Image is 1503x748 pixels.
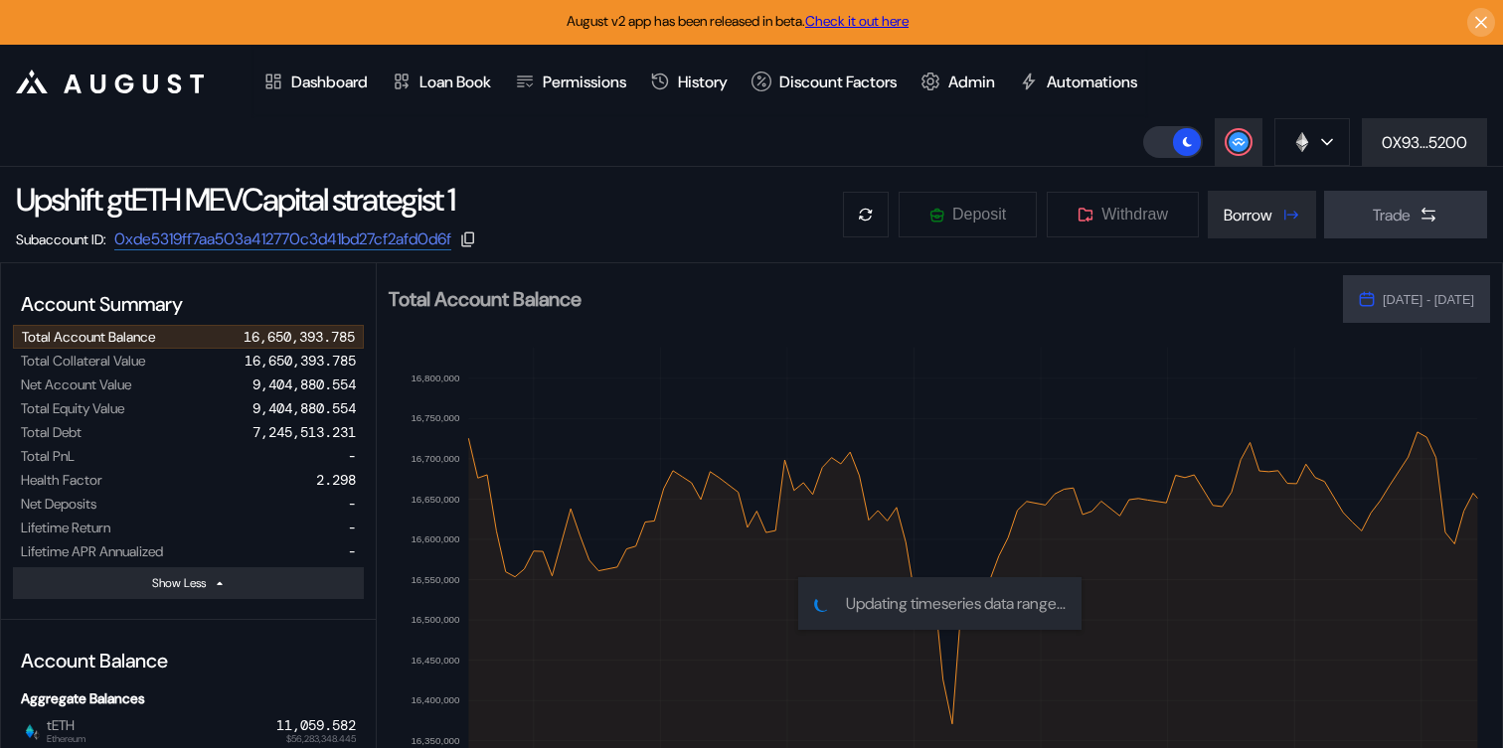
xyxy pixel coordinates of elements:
div: Account Summary [13,283,364,325]
div: Lifetime APR Annualized [21,542,163,560]
button: chain logo [1274,118,1350,166]
div: Permissions [543,72,626,92]
span: Withdraw [1101,206,1168,224]
button: Show Less [13,567,364,599]
div: - [348,495,356,513]
text: 16,450,000 [411,655,460,666]
img: pending [814,596,830,612]
div: 11,059.582 [276,717,356,734]
a: History [638,45,740,118]
div: 9,404,880.554 [252,399,356,417]
div: Admin [948,72,995,92]
div: Net Account Value [21,375,131,393]
img: chain logo [1291,131,1313,153]
div: 16,650,393.785 [244,328,355,346]
h2: Total Account Balance [389,289,1327,309]
button: Borrow [1208,191,1316,238]
div: Show Less [152,575,206,591]
text: 16,600,000 [411,533,460,544]
text: 16,700,000 [411,453,460,464]
div: Net Deposits [21,495,96,513]
a: Discount Factors [740,45,909,118]
text: 16,500,000 [411,614,460,625]
div: - [348,542,356,560]
div: Health Factor [21,471,102,489]
span: Updating timeseries data range... [846,593,1066,614]
span: August v2 app has been released in beta. [567,12,909,30]
text: 16,400,000 [411,694,460,705]
a: Permissions [503,45,638,118]
a: Loan Book [380,45,503,118]
div: Discount Factors [779,72,897,92]
div: 16,650,393.785 [245,352,356,370]
div: - [348,447,356,465]
div: Account Balance [13,640,364,681]
text: 16,650,000 [411,494,460,505]
a: Check it out here [805,12,909,30]
div: Subaccount ID: [16,230,106,248]
div: Loan Book [419,72,491,92]
a: Automations [1007,45,1149,118]
text: 16,550,000 [411,574,460,585]
a: 0xde5319ff7aa503a412770c3d41bd27cf2afd0d6f [114,228,451,250]
button: Withdraw [1046,191,1200,238]
div: Upshift gtETH MEVCapital strategist 1 [16,179,454,221]
div: Aggregate Balances [13,681,364,715]
a: Admin [909,45,1007,118]
button: 0X93...5200 [1362,118,1487,166]
div: Total Equity Value [21,399,124,417]
span: $56,283,348.445 [286,734,356,744]
div: 0X93...5200 [1382,132,1467,153]
div: Trade [1373,205,1411,225]
div: Borrow [1224,205,1272,225]
div: Lifetime Return [21,519,110,536]
div: Automations [1047,72,1137,92]
text: 16,350,000 [411,735,460,746]
div: History [678,72,728,92]
div: Total PnL [21,447,75,465]
span: Deposit [952,206,1006,224]
text: 16,750,000 [411,412,460,423]
span: Ethereum [47,734,85,744]
div: 9,404,880.554 [252,375,356,393]
text: 16,800,000 [411,373,460,383]
button: Trade [1324,191,1487,238]
div: Total Collateral Value [21,352,145,370]
div: Dashboard [291,72,368,92]
div: Total Debt [21,423,82,441]
span: tETH [39,717,85,743]
img: tETH_Logo_%28Color__No_Background%29.png [21,722,39,740]
img: svg+xml,%3c [32,730,42,740]
button: Deposit [898,191,1038,238]
a: Dashboard [251,45,380,118]
div: 2.298 [316,471,356,489]
div: 7,245,513.231 [252,423,356,441]
div: - [348,519,356,536]
div: Total Account Balance [22,328,155,346]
